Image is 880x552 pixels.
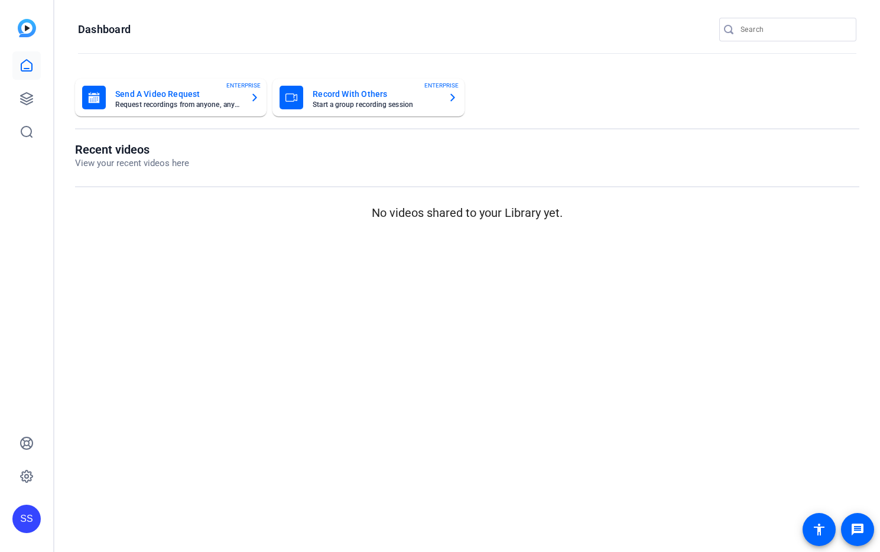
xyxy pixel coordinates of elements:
h1: Recent videos [75,142,189,157]
button: Send A Video RequestRequest recordings from anyone, anywhereENTERPRISE [75,79,267,116]
h1: Dashboard [78,22,131,37]
img: blue-gradient.svg [18,19,36,37]
mat-icon: accessibility [812,522,826,537]
mat-card-subtitle: Start a group recording session [313,101,438,108]
div: SS [12,505,41,533]
mat-icon: message [850,522,865,537]
p: No videos shared to your Library yet. [75,204,859,222]
input: Search [741,22,847,37]
p: View your recent videos here [75,157,189,170]
mat-card-title: Send A Video Request [115,87,241,101]
span: ENTERPRISE [226,81,261,90]
span: ENTERPRISE [424,81,459,90]
button: Record With OthersStart a group recording sessionENTERPRISE [272,79,464,116]
mat-card-subtitle: Request recordings from anyone, anywhere [115,101,241,108]
mat-card-title: Record With Others [313,87,438,101]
